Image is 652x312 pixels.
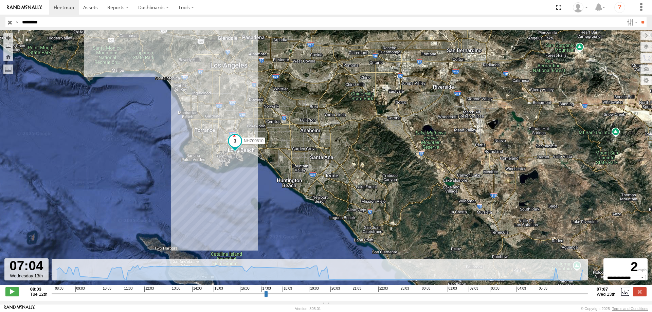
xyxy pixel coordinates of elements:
span: 09:03 [75,287,85,292]
span: 13:03 [171,287,180,292]
a: Terms and Conditions [612,307,648,311]
span: 22:03 [378,287,388,292]
span: 11:03 [123,287,132,292]
div: © Copyright 2025 - [581,307,648,311]
button: Zoom Home [3,52,13,61]
span: 05:03 [538,287,547,292]
div: Version: 305.01 [295,307,321,311]
strong: 07:07 [597,287,615,292]
span: Tue 12th Aug 2025 [30,292,48,297]
span: 12:03 [144,287,154,292]
label: Search Filter Options [624,17,639,27]
span: 00:03 [421,287,430,292]
span: 23:03 [400,287,409,292]
span: 16:03 [240,287,250,292]
span: 10:03 [102,287,111,292]
span: Wed 13th Aug 2025 [597,292,615,297]
span: 14:03 [192,287,202,292]
i: ? [614,2,625,13]
div: 2 [604,259,647,275]
label: Search Query [14,17,20,27]
span: 19:03 [309,287,319,292]
strong: 08:03 [30,287,48,292]
span: 18:03 [283,287,292,292]
label: Measure [3,65,13,74]
a: Visit our Website [4,305,35,312]
label: Close [633,287,647,296]
span: 04:03 [517,287,526,292]
span: 17:03 [261,287,271,292]
span: 20:03 [330,287,340,292]
span: 21:03 [352,287,361,292]
label: Play/Stop [5,287,19,296]
span: 02:03 [469,287,478,292]
span: NHZ00810 [244,138,264,143]
img: rand-logo.svg [7,5,42,10]
span: 08:03 [54,287,64,292]
button: Zoom out [3,42,13,52]
span: 01:03 [448,287,457,292]
span: 03:03 [490,287,500,292]
button: Zoom in [3,33,13,42]
div: Zulema McIntosch [570,2,590,13]
label: Map Settings [640,76,652,85]
span: 15:03 [214,287,223,292]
